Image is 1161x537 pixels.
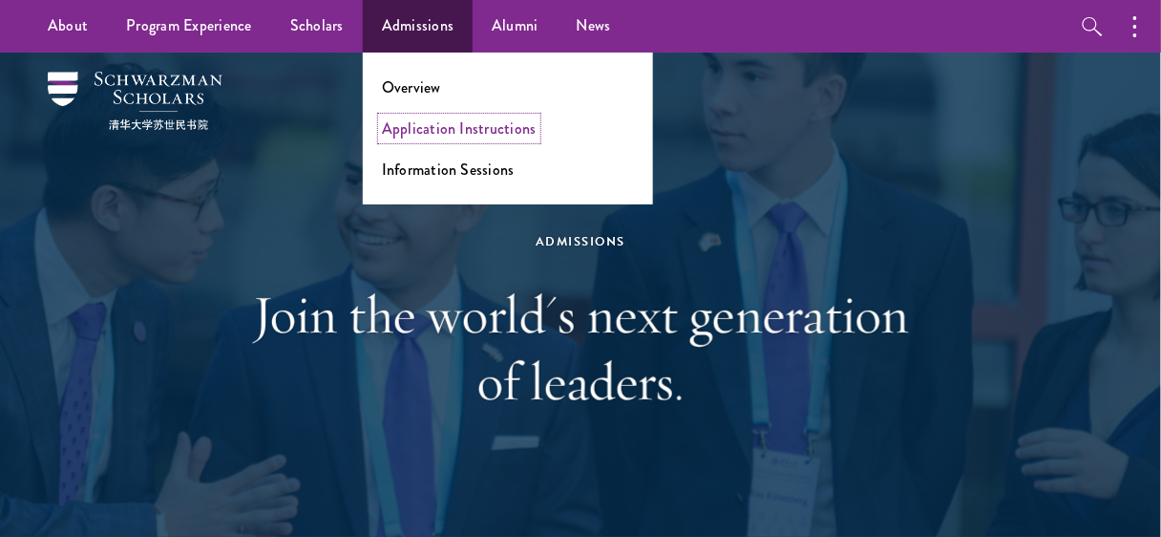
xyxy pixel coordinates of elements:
a: Overview [382,76,441,98]
a: Application Instructions [382,118,537,140]
h1: Join the world's next generation of leaders. [251,281,910,415]
img: Schwarzman Scholars [48,72,222,130]
div: Admissions [251,231,910,252]
a: Information Sessions [382,159,515,181]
